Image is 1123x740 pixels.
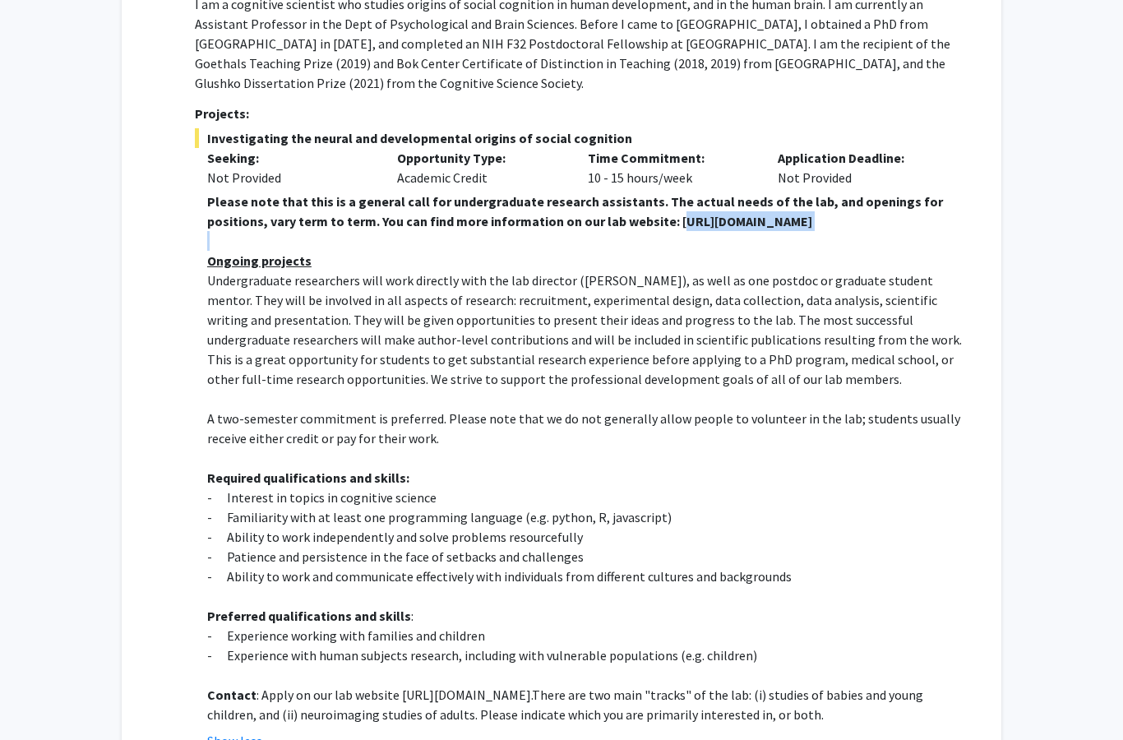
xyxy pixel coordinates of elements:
strong: Please note that this is a general call for undergraduate research assistants. The actual needs o... [207,194,943,230]
p: Application Deadline: [778,149,944,169]
p: - Ability to work and communicate effectively with individuals from different cultures and backgr... [207,567,968,587]
iframe: Chat [12,666,70,728]
span: A two-semester commitment is preferred. Please note that we do not generally allow people to volu... [207,411,960,447]
span: Investigating the neural and developmental origins of social cognition [195,129,968,149]
p: : [207,607,968,627]
p: - Experience working with families and children [207,627,968,646]
div: 10 - 15 hours/week [575,149,766,188]
p: - Familiarity with at least one programming language (e.g. python, R, javascript) [207,508,968,528]
p: - Interest in topics in cognitive science [207,488,968,508]
strong: Required qualifications and skills: [207,470,409,487]
span: Undergraduate researchers will work directly with the lab director ([PERSON_NAME]), as well as on... [207,273,962,388]
p: Opportunity Type: [397,149,563,169]
div: Academic Credit [385,149,575,188]
strong: Projects: [195,106,249,123]
p: - Ability to work independently and solve problems resourcefully [207,528,968,548]
p: - Experience with human subjects research, including with vulnerable populations (e.g. children) [207,646,968,666]
p: - Patience and persistence in the face of setbacks and challenges [207,548,968,567]
strong: Contact [207,687,256,704]
span: There are two main "tracks" of the lab: (i) studies of babies and young children, and (ii) neuroi... [207,687,923,724]
div: Not Provided [207,169,373,188]
p: Seeking: [207,149,373,169]
p: Time Commitment: [588,149,754,169]
u: Ongoing projects [207,253,312,270]
p: : Apply on our lab website [URL][DOMAIN_NAME]. [207,686,968,725]
strong: Preferred qualifications and skills [207,608,411,625]
div: Not Provided [765,149,956,188]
